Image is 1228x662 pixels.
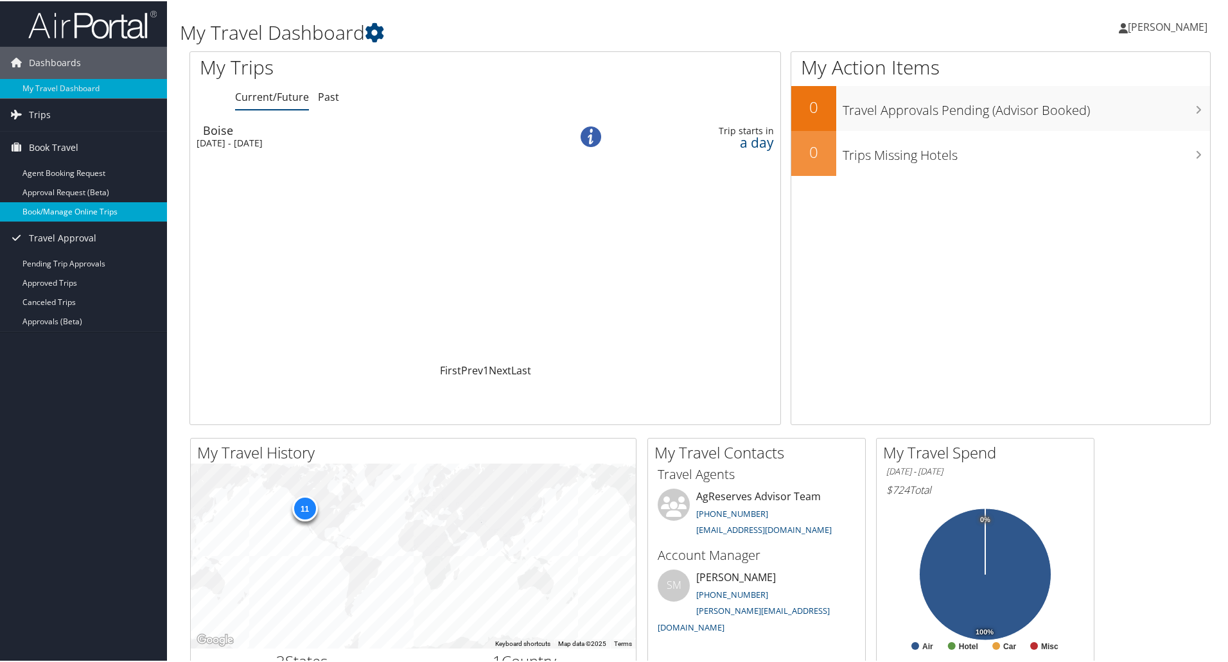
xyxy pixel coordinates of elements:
a: Current/Future [235,89,309,103]
div: Boise [203,123,540,135]
a: [PHONE_NUMBER] [696,588,768,599]
a: Past [318,89,339,103]
img: Google [194,631,236,647]
h3: Account Manager [658,545,855,563]
h2: 0 [791,95,836,117]
img: alert-flat-solid-info.png [581,125,601,146]
a: 0Travel Approvals Pending (Advisor Booked) [791,85,1210,130]
a: Terms (opens in new tab) [614,639,632,646]
span: Dashboards [29,46,81,78]
a: Next [489,362,511,376]
div: a day [642,135,774,147]
button: Keyboard shortcuts [495,638,550,647]
li: AgReserves Advisor Team [651,487,862,540]
a: First [440,362,461,376]
h3: Travel Agents [658,464,855,482]
h2: My Travel Contacts [654,440,865,462]
text: Misc [1041,641,1058,650]
div: Trip starts in [642,124,774,135]
div: [DATE] - [DATE] [197,136,534,148]
text: Air [922,641,933,650]
text: Hotel [959,641,978,650]
li: [PERSON_NAME] [651,568,862,637]
a: [PHONE_NUMBER] [696,507,768,518]
a: Prev [461,362,483,376]
a: [EMAIL_ADDRESS][DOMAIN_NAME] [696,523,832,534]
span: Trips [29,98,51,130]
img: airportal-logo.png [28,8,157,39]
a: Open this area in Google Maps (opens a new window) [194,631,236,647]
span: $724 [886,482,909,496]
h2: My Travel History [197,440,636,462]
tspan: 0% [980,515,990,523]
span: [PERSON_NAME] [1128,19,1207,33]
h3: Trips Missing Hotels [843,139,1210,163]
h1: My Trips [200,53,525,80]
tspan: 100% [976,627,994,635]
a: [PERSON_NAME] [1119,6,1220,45]
h1: My Travel Dashboard [180,18,873,45]
span: Book Travel [29,130,78,162]
a: 0Trips Missing Hotels [791,130,1210,175]
div: SM [658,568,690,600]
h2: 0 [791,140,836,162]
h6: [DATE] - [DATE] [886,464,1084,476]
a: [PERSON_NAME][EMAIL_ADDRESS][DOMAIN_NAME] [658,604,830,632]
text: Car [1003,641,1016,650]
h3: Travel Approvals Pending (Advisor Booked) [843,94,1210,118]
a: 1 [483,362,489,376]
div: 11 [292,494,317,519]
a: Last [511,362,531,376]
h2: My Travel Spend [883,440,1094,462]
h1: My Action Items [791,53,1210,80]
span: Map data ©2025 [558,639,606,646]
span: Travel Approval [29,221,96,253]
h6: Total [886,482,1084,496]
